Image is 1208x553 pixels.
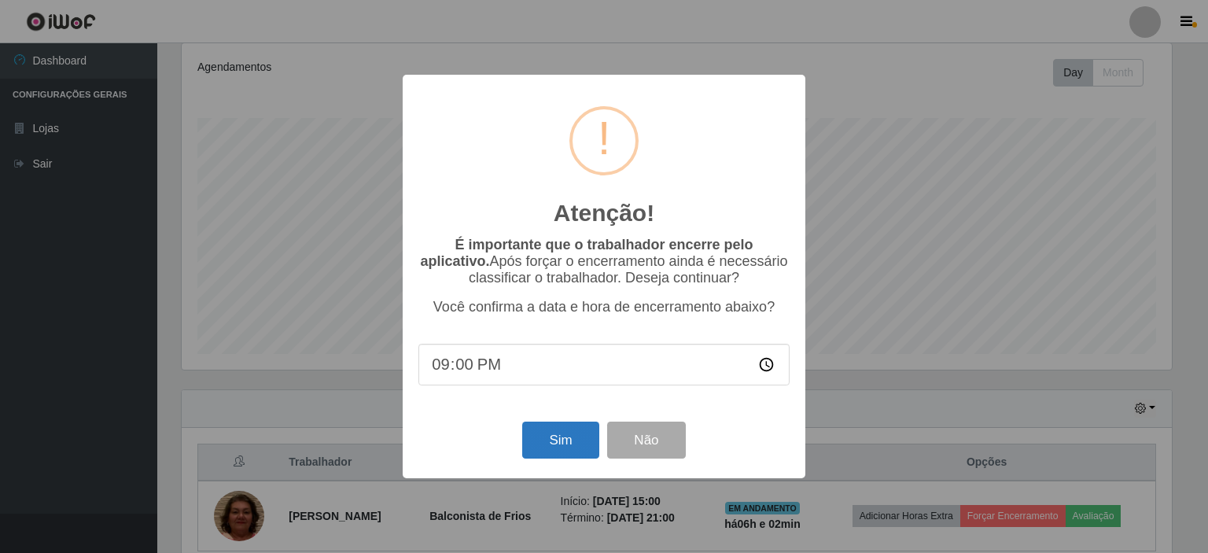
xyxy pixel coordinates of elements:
b: É importante que o trabalhador encerre pelo aplicativo. [420,237,753,269]
p: Após forçar o encerramento ainda é necessário classificar o trabalhador. Deseja continuar? [418,237,790,286]
h2: Atenção! [554,199,654,227]
button: Sim [522,422,598,459]
button: Não [607,422,685,459]
p: Você confirma a data e hora de encerramento abaixo? [418,299,790,315]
